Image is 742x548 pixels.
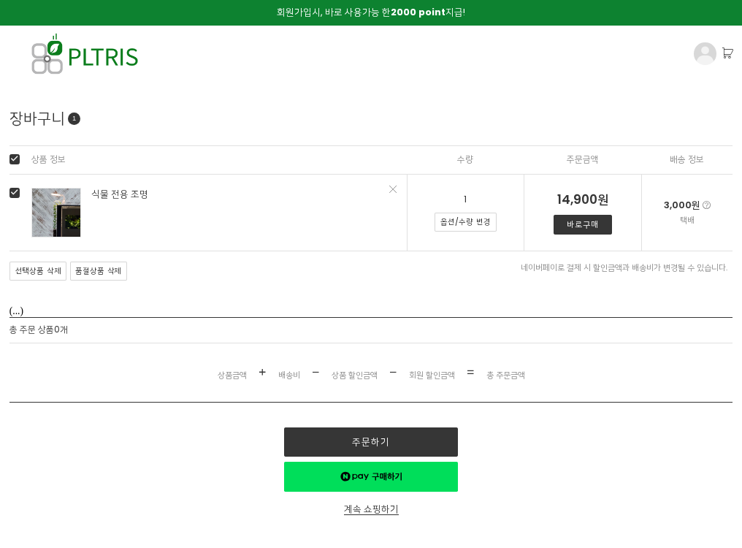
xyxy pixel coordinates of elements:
[680,214,695,226] span: 택배
[435,213,496,232] a: 옵션/수량 변경
[344,503,399,515] a: 계속 쇼핑하기
[567,153,599,165] span: 주문금액
[391,6,445,18] strong: 2000 point
[284,427,458,457] a: 주문하기
[9,262,67,281] a: 선택상품 삭제
[670,153,704,165] span: 배송 정보
[218,370,247,381] p: 상품금액
[9,107,77,131] div: 장바구니
[486,370,525,381] p: 총 주문금액
[284,462,458,492] a: 새창
[664,199,700,211] span: 3,000원
[529,191,636,208] div: 14,900원
[554,215,611,235] a: 바로구매
[412,193,519,206] div: 1
[70,262,128,281] a: 품절상품 삭제
[31,153,66,166] span: 상품 정보
[9,317,733,343] th: 총 주문 상품 개
[31,188,375,201] p: 식물 전용 조명
[457,153,473,165] span: 수량
[277,6,465,18] span: 회원가입시, 바로 사용가능 한 지급!
[31,188,375,201] a: cart item 식물 전용 조명
[54,324,60,335] span: 0
[72,115,76,122] em: 1
[278,370,300,381] p: 배송비
[409,370,455,381] p: 회원 할인금액
[31,188,81,237] img: cart item
[521,262,727,275] p: 네이버페이로 결제 시 할인금액과 배송비가 변경될 수 있습니다.
[694,42,716,65] img: 프로필 이미지
[332,370,378,381] p: 상품 할인금액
